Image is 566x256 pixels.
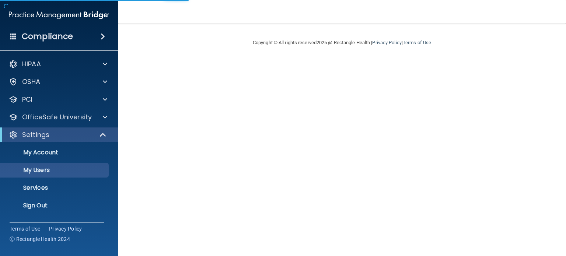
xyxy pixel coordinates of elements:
[403,40,431,45] a: Terms of Use
[22,60,41,69] p: HIPAA
[207,31,476,55] div: Copyright © All rights reserved 2025 @ Rectangle Health | |
[9,130,107,139] a: Settings
[10,235,70,243] span: Ⓒ Rectangle Health 2024
[9,113,107,122] a: OfficeSafe University
[9,95,107,104] a: PCI
[5,202,105,209] p: Sign Out
[9,77,107,86] a: OSHA
[22,95,32,104] p: PCI
[5,166,105,174] p: My Users
[5,184,105,192] p: Services
[22,31,73,42] h4: Compliance
[372,40,401,45] a: Privacy Policy
[9,60,107,69] a: HIPAA
[22,77,41,86] p: OSHA
[5,149,105,156] p: My Account
[49,225,82,232] a: Privacy Policy
[9,8,109,22] img: PMB logo
[22,130,49,139] p: Settings
[10,225,40,232] a: Terms of Use
[22,113,92,122] p: OfficeSafe University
